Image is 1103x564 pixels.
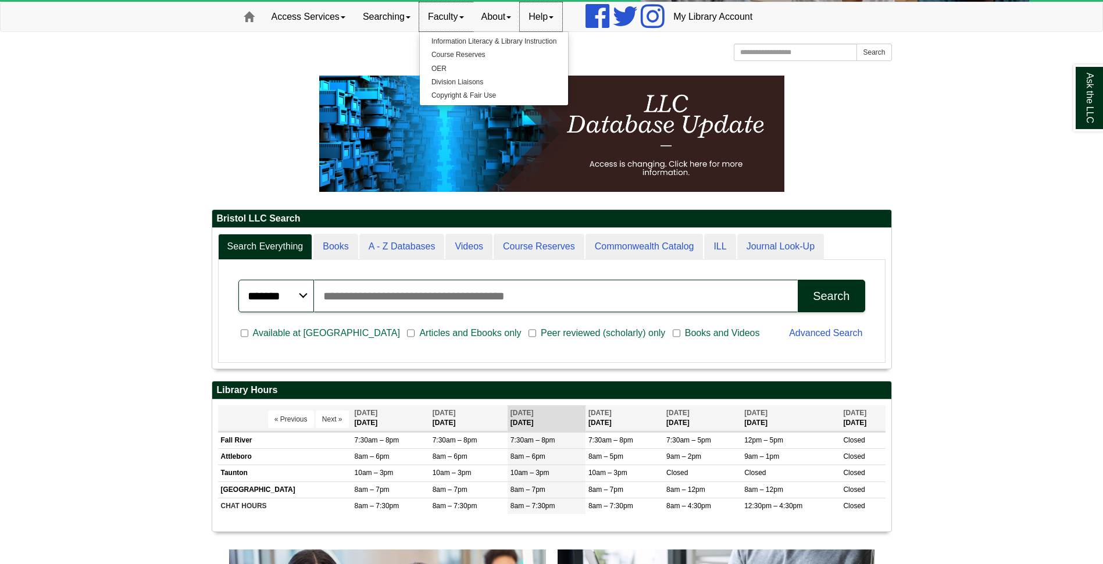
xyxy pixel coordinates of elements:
th: [DATE] [352,405,430,431]
span: 12:30pm – 4:30pm [744,502,802,510]
span: Closed [744,469,766,477]
input: Peer reviewed (scholarly) only [529,328,536,338]
span: Closed [843,502,865,510]
th: [DATE] [586,405,663,431]
td: CHAT HOURS [218,498,352,514]
span: Available at [GEOGRAPHIC_DATA] [248,326,405,340]
th: [DATE] [741,405,840,431]
img: HTML tutorial [319,76,784,192]
a: Search Everything [218,234,313,260]
a: Copyright & Fair Use [420,89,568,102]
span: 7:30am – 8pm [355,436,399,444]
span: 8am – 7pm [433,486,467,494]
span: 8am – 7:30pm [588,502,633,510]
span: Closed [843,452,865,461]
a: My Library Account [665,2,761,31]
td: Taunton [218,465,352,481]
span: 8am – 6pm [511,452,545,461]
span: 10am – 3pm [433,469,472,477]
span: 7:30am – 8pm [511,436,555,444]
a: OER [420,62,568,76]
input: Articles and Ebooks only [407,328,415,338]
a: Help [520,2,562,31]
a: Books [313,234,358,260]
a: Access Services [263,2,354,31]
span: 8am – 12pm [666,486,705,494]
span: 8am – 4:30pm [666,502,711,510]
span: 8am – 7pm [588,486,623,494]
span: 8am – 7pm [511,486,545,494]
span: 7:30am – 5pm [666,436,711,444]
button: Search [798,280,865,312]
a: Searching [354,2,419,31]
span: Closed [843,486,865,494]
span: 10am – 3pm [588,469,627,477]
span: [DATE] [843,409,866,417]
span: 8am – 7:30pm [511,502,555,510]
span: [DATE] [355,409,378,417]
span: 10am – 3pm [355,469,394,477]
span: 8am – 5pm [588,452,623,461]
span: Peer reviewed (scholarly) only [536,326,670,340]
a: Course Reserves [420,48,568,62]
span: [DATE] [588,409,612,417]
a: Faculty [419,2,473,31]
th: [DATE] [840,405,885,431]
a: About [473,2,520,31]
span: 8am – 12pm [744,486,783,494]
th: [DATE] [663,405,741,431]
a: Commonwealth Catalog [586,234,704,260]
span: 8am – 7:30pm [355,502,399,510]
span: 12pm – 5pm [744,436,783,444]
th: [DATE] [430,405,508,431]
button: « Previous [268,410,314,428]
a: Course Reserves [494,234,584,260]
h2: Library Hours [212,381,891,399]
input: Available at [GEOGRAPHIC_DATA] [241,328,248,338]
th: [DATE] [508,405,586,431]
span: Articles and Ebooks only [415,326,526,340]
span: Closed [843,469,865,477]
span: Books and Videos [680,326,765,340]
span: [DATE] [511,409,534,417]
span: 9am – 1pm [744,452,779,461]
span: 7:30am – 8pm [433,436,477,444]
span: 8am – 6pm [355,452,390,461]
a: ILL [704,234,736,260]
a: A - Z Databases [359,234,445,260]
a: Division Liaisons [420,76,568,89]
span: 8am – 7pm [355,486,390,494]
a: Videos [445,234,492,260]
span: [DATE] [744,409,768,417]
span: 10am – 3pm [511,469,549,477]
span: Closed [666,469,688,477]
span: 9am – 2pm [666,452,701,461]
span: Closed [843,436,865,444]
span: 8am – 6pm [433,452,467,461]
td: [GEOGRAPHIC_DATA] [218,481,352,498]
div: Search [813,290,849,303]
td: Attleboro [218,449,352,465]
span: [DATE] [433,409,456,417]
h2: Bristol LLC Search [212,210,891,228]
input: Books and Videos [673,328,680,338]
span: [DATE] [666,409,690,417]
button: Search [856,44,891,61]
span: 7:30am – 8pm [588,436,633,444]
td: Fall River [218,433,352,449]
a: Journal Look-Up [737,234,824,260]
button: Next » [316,410,349,428]
a: Advanced Search [789,328,862,338]
span: 8am – 7:30pm [433,502,477,510]
a: Information Literacy & Library Instruction [420,35,568,48]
